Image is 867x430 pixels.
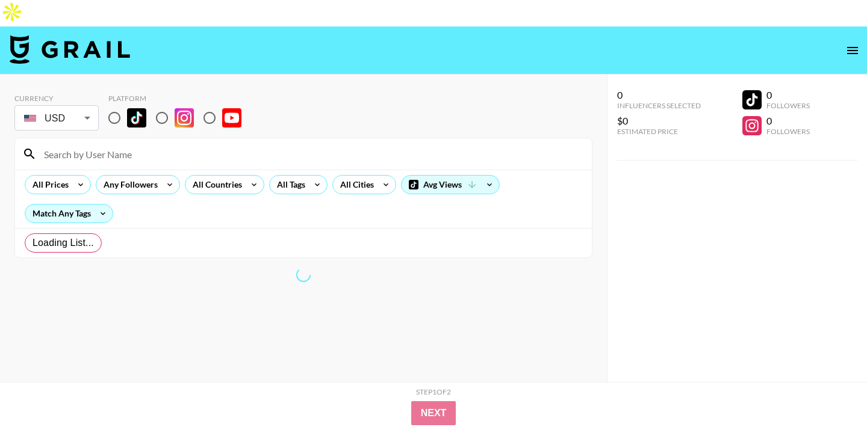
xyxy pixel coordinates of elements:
input: Search by User Name [37,144,585,164]
div: USD [17,108,96,129]
div: $0 [617,115,701,127]
div: Currency [14,94,99,103]
button: Next [411,401,456,425]
div: Platform [108,94,251,103]
div: Match Any Tags [25,204,113,223]
div: All Tags [270,176,308,194]
div: Influencers Selected [617,101,701,110]
div: Step 1 of 2 [416,387,451,396]
img: TikTok [127,108,146,127]
img: Grail Talent [10,35,130,64]
div: Avg Views [402,176,499,194]
div: All Prices [25,176,71,194]
div: 0 [766,115,810,127]
span: Loading List... [33,236,94,250]
div: Estimated Price [617,127,701,136]
div: All Countries [185,176,244,194]
div: Any Followers [96,176,160,194]
img: Instagram [175,108,194,127]
button: open drawer [841,38,865,63]
div: All Cities [333,176,376,194]
div: 0 [766,89,810,101]
div: Followers [766,101,810,110]
div: Followers [766,127,810,136]
img: YouTube [222,108,241,127]
span: Refreshing exchangeRatesNew, lists, bookers, clients, countries, tags, cities, talent, talent... [295,266,312,284]
div: 0 [617,89,701,101]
